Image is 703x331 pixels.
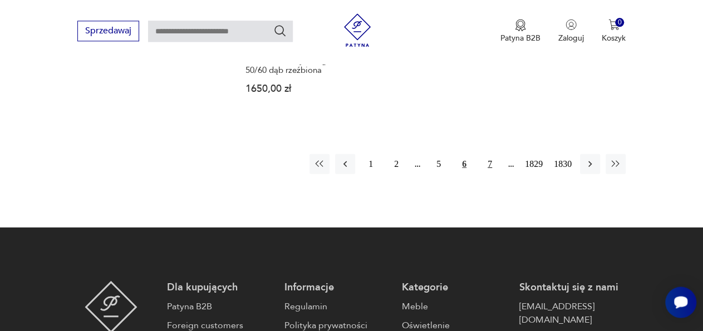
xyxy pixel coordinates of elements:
p: 1650,00 zł [245,83,356,93]
button: 2 [386,154,406,174]
p: Dla kupujących [167,280,273,294]
a: Sprzedawaj [77,28,139,36]
button: 1830 [551,154,574,174]
button: Sprzedawaj [77,21,139,41]
button: 0Koszyk [602,19,626,43]
img: Ikona koszyka [608,19,620,30]
button: 7 [480,154,500,174]
a: Meble [402,299,508,313]
button: 1829 [522,154,545,174]
button: 5 [429,154,449,174]
p: Patyna B2B [500,33,540,43]
a: [EMAIL_ADDRESS][DOMAIN_NAME] [519,299,626,326]
button: Szukaj [273,24,287,37]
button: 1 [361,154,381,174]
img: Patyna - sklep z meblami i dekoracjami vintage [341,13,374,47]
iframe: Smartsupp widget button [665,286,696,318]
p: Informacje [284,280,391,294]
a: Patyna B2B [167,299,273,313]
h3: Biblioteka witryna regał lata 50/60 dąb rzeźbiona [245,56,356,75]
button: Patyna B2B [500,19,540,43]
img: Ikona medalu [515,19,526,31]
p: Zaloguj [558,33,584,43]
div: 0 [615,18,625,27]
a: Regulamin [284,299,391,313]
img: Ikonka użytkownika [566,19,577,30]
button: 6 [454,154,474,174]
p: Kategorie [402,280,508,294]
button: Zaloguj [558,19,584,43]
p: Koszyk [602,33,626,43]
p: Skontaktuj się z nami [519,280,626,294]
a: Ikona medaluPatyna B2B [500,19,540,43]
